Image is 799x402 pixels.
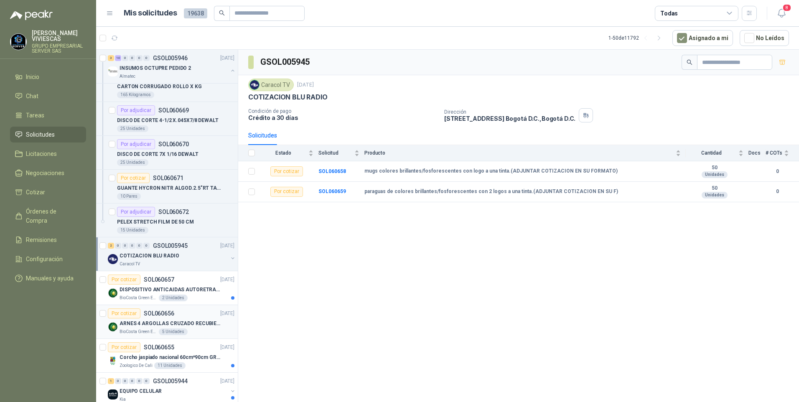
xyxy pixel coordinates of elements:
a: Negociaciones [10,165,86,181]
span: Estado [260,150,307,156]
p: Corcho jaspiado nacional 60cm*90cm GROSOR 8MM [120,354,224,361]
a: Manuales y ayuda [10,270,86,286]
p: [STREET_ADDRESS] Bogotá D.C. , Bogotá D.C. [444,115,575,122]
p: GSOL005946 [153,55,188,61]
div: 1 - 50 de 11792 [608,31,666,45]
p: BioCosta Green Energy S.A.S [120,295,157,301]
p: CARTON CORRUGADO ROLLO X KG [117,83,202,91]
div: 0 [143,378,150,384]
p: INSUMOS OCTUPRE PEDIDO 2 [120,64,191,72]
span: Inicio [26,72,39,81]
div: Por cotizar [108,308,140,318]
button: No Leídos [740,30,789,46]
img: Company Logo [108,288,118,298]
div: 1 [108,378,114,384]
p: Crédito a 30 días [248,114,438,121]
span: Cantidad [686,150,737,156]
b: paraguas de colores brillantes/fosforescentes con 2 logos a una tinta.(ADJUNTAR COTIZACION EN SU F) [364,188,618,195]
a: Remisiones [10,232,86,248]
div: 0 [136,378,142,384]
div: 0 [129,378,135,384]
a: Órdenes de Compra [10,204,86,229]
div: Por adjudicar [117,139,155,149]
img: Company Logo [250,80,259,89]
p: DISCO DE CORTE 7X 1/16 DEWALT [117,150,198,158]
img: Company Logo [108,66,118,76]
div: 0 [143,55,150,61]
a: SOL060658 [318,168,346,174]
p: [DATE] [220,54,234,62]
p: EQUIPO CELULAR [120,387,162,395]
a: Cotizar [10,184,86,200]
span: Manuales y ayuda [26,274,74,283]
p: SOL060657 [144,277,174,282]
div: 0 [129,55,135,61]
span: Órdenes de Compra [26,207,78,225]
img: Company Logo [108,322,118,332]
a: Por adjudicarSOL060670DISCO DE CORTE 7X 1/16 DEWALT25 Unidades [96,136,238,170]
div: Por cotizar [117,173,150,183]
p: [DATE] [220,310,234,318]
a: Inicio [10,69,86,85]
div: 10 Pares [117,193,141,200]
div: 2 Unidades [159,295,188,301]
div: 10 [115,55,121,61]
p: DISPOSITIVO ANTICAIDAS AUTORETRACTIL [120,286,224,294]
th: Docs [748,145,766,161]
span: Solicitud [318,150,353,156]
div: Por cotizar [108,275,140,285]
p: GRUPO EMPRESARIAL SERVER SAS [32,43,86,53]
div: 0 [122,243,128,249]
div: Unidades [702,171,728,178]
div: 3 [108,55,114,61]
div: 0 [122,378,128,384]
a: Por cotizarSOL060655[DATE] Company LogoCorcho jaspiado nacional 60cm*90cm GROSOR 8MMZoologico De ... [96,339,238,373]
p: Condición de pago [248,108,438,114]
p: [DATE] [220,276,234,284]
b: 50 [686,185,743,192]
span: search [687,59,692,65]
a: Tareas [10,107,86,123]
span: 19638 [184,8,207,18]
div: Caracol TV [248,79,294,91]
span: Solicitudes [26,130,55,139]
span: # COTs [766,150,782,156]
div: 5 Unidades [159,328,188,335]
b: mugs colores brillantes/fosforescentes con logo a una tinta.(ADJUNTAR COTIZACION EN SU FORMATO) [364,168,618,175]
div: 25 Unidades [117,125,148,132]
a: Por adjudicarSOL060672PELEX STRETCH FILM DE 50 CM15 Unidades [96,204,238,237]
span: Negociaciones [26,168,64,178]
a: Por cotizarSOL060671GUANTE HYCRON NITR ALGOD.2.5"RT TALLA 1010 Pares [96,170,238,204]
p: Dirección [444,109,575,115]
div: Todas [660,9,678,18]
div: Por cotizar [108,342,140,352]
div: Por adjudicar [117,105,155,115]
p: ARNES 4 ARGOLLAS CRUZADO RECUBIERTO PVC [120,320,224,328]
p: [DATE] [220,343,234,351]
p: Caracol TV [120,261,140,267]
div: 11 Unidades [154,362,186,369]
p: GUANTE HYCRON NITR ALGOD.2.5"RT TALLA 10 [117,184,221,192]
span: Licitaciones [26,149,57,158]
p: SOL060669 [158,107,189,113]
p: SOL060655 [144,344,174,350]
p: [DATE] [220,377,234,385]
button: Asignado a mi [672,30,733,46]
h3: GSOL005945 [260,56,311,69]
div: 0 [136,55,142,61]
th: Solicitud [318,145,364,161]
div: 165 Kilogramos [117,92,154,98]
a: 2 0 0 0 0 0 GSOL005945[DATE] Company LogoCOTIZACION BLU RADIOCaracol TV [108,241,236,267]
div: 0 [129,243,135,249]
h1: Mis solicitudes [124,7,177,19]
b: 50 [686,165,743,171]
p: [DATE] [220,242,234,250]
a: Por cotizarSOL060668CARTON CORRUGADO ROLLO X KG165 Kilogramos [96,68,238,102]
b: SOL060659 [318,188,346,194]
div: 15 Unidades [117,227,148,234]
a: Solicitudes [10,127,86,142]
span: Producto [364,150,674,156]
span: search [219,10,225,16]
div: Por cotizar [270,187,303,197]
